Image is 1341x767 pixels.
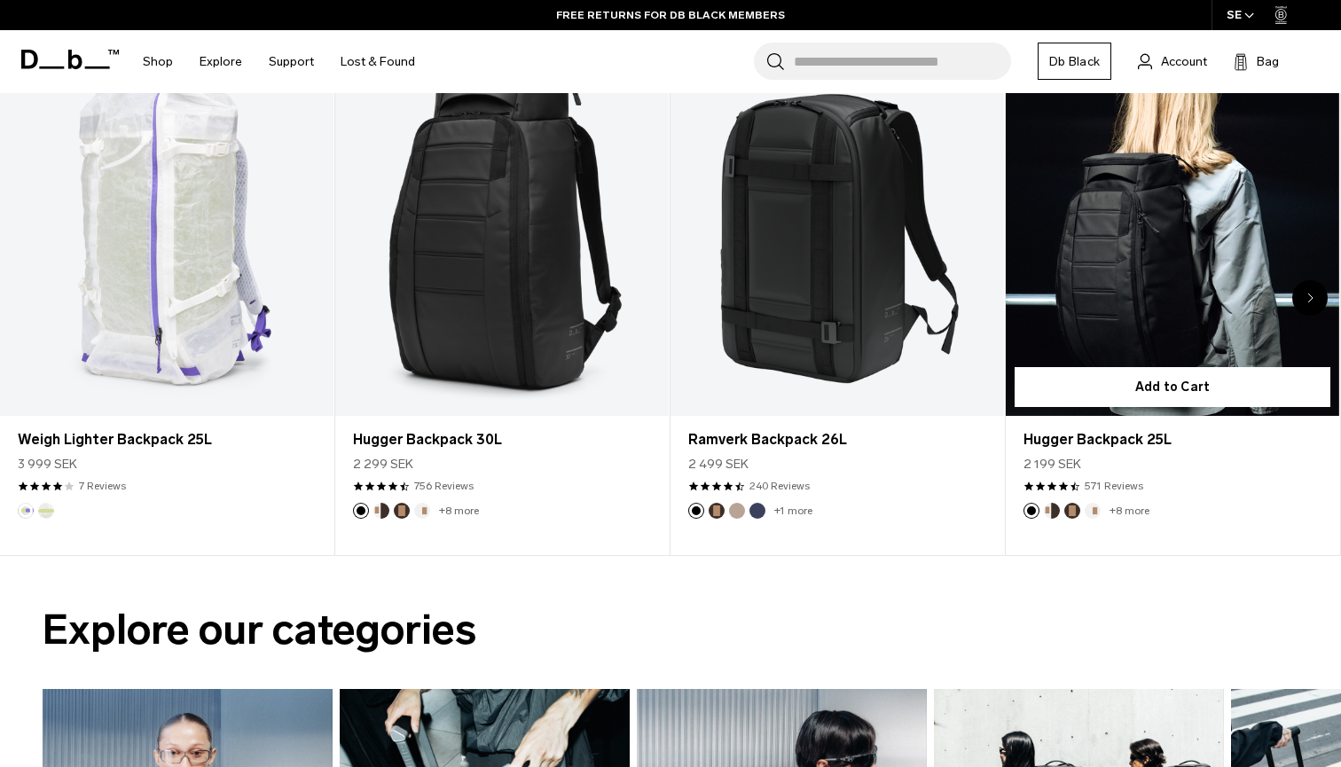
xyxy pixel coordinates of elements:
a: Hugger Backpack 25L [1006,45,1339,416]
a: Ramverk Backpack 26L [688,429,986,450]
span: 2 199 SEK [1023,455,1081,474]
button: Cappuccino [373,503,389,519]
div: 3 / 20 [670,44,1006,556]
button: Espresso [394,503,410,519]
button: Black Out [1023,503,1039,519]
a: Hugger Backpack 30L [335,45,669,416]
span: Bag [1257,52,1279,71]
a: 756 reviews [414,478,474,494]
button: Espresso [1064,503,1080,519]
button: Fogbow Beige [729,503,745,519]
span: 2 299 SEK [353,455,413,474]
a: Hugger Backpack 30L [353,429,651,450]
button: Bag [1234,51,1279,72]
span: Account [1161,52,1207,71]
span: 2 499 SEK [688,455,749,474]
h2: Explore our categories [43,599,1298,661]
button: Oatmilk [1085,503,1101,519]
button: Aurora [18,503,34,519]
div: 2 / 20 [335,44,670,556]
button: Espresso [709,503,725,519]
a: +1 more [774,505,812,517]
button: Diffusion [38,503,54,519]
span: 3 999 SEK [18,455,77,474]
button: Black Out [353,503,369,519]
a: Lost & Found [341,30,415,93]
a: FREE RETURNS FOR DB BLACK MEMBERS [556,7,785,23]
button: Cappuccino [1044,503,1060,519]
a: 7 reviews [79,478,126,494]
a: Ramverk Backpack 26L [670,45,1004,416]
a: +8 more [1110,505,1149,517]
button: Add to Cart [1015,367,1330,407]
a: Weigh Lighter Backpack 25L [18,429,316,450]
a: Hugger Backpack 25L [1023,429,1321,450]
button: Oatmilk [414,503,430,519]
a: Db Black [1038,43,1111,80]
div: Next slide [1292,280,1328,316]
a: 571 reviews [1085,478,1143,494]
a: 240 reviews [749,478,810,494]
button: Black Out [688,503,704,519]
a: Account [1138,51,1207,72]
a: Explore [200,30,242,93]
a: Support [269,30,314,93]
button: Blue Hour [749,503,765,519]
a: +8 more [439,505,479,517]
div: 4 / 20 [1006,44,1341,556]
a: Shop [143,30,173,93]
nav: Main Navigation [129,30,428,93]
